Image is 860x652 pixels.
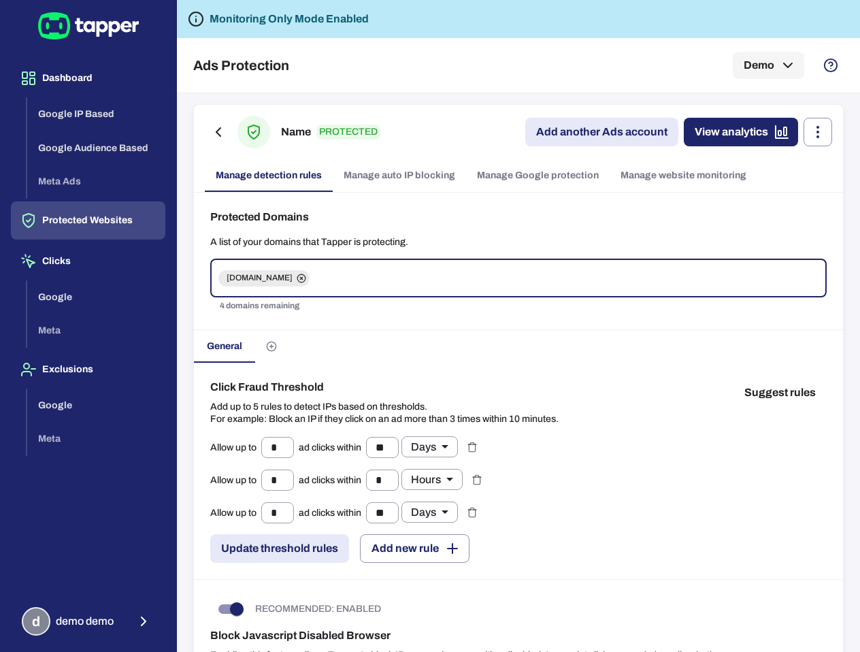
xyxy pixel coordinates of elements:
[466,159,610,192] a: Manage Google protection
[733,52,804,79] button: Demo
[210,379,559,395] h6: Click Fraud Threshold
[11,214,165,225] a: Protected Websites
[27,131,165,165] button: Google Audience Based
[205,159,333,192] a: Manage detection rules
[684,118,798,146] a: View analytics
[281,124,311,140] h6: Name
[27,389,165,423] button: Google
[210,11,369,27] h6: Monitoring Only Mode Enabled
[207,340,242,353] span: General
[11,71,165,83] a: Dashboard
[525,118,678,146] a: Add another Ads account
[218,273,301,284] span: [DOMAIN_NAME]
[11,602,165,641] button: ddemo demo
[27,398,165,410] a: Google
[27,280,165,314] button: Google
[255,330,288,363] button: Create custom rules for another ad account
[733,379,827,406] button: Suggest rules
[218,270,310,287] div: [DOMAIN_NAME]
[255,603,381,615] p: RECOMMENDED: ENABLED
[27,290,165,301] a: Google
[27,97,165,131] button: Google IP Based
[210,469,463,491] div: Allow up to ad clicks within
[210,502,458,523] div: Allow up to ad clicks within
[193,57,289,74] h5: Ads Protection
[210,401,559,425] p: Add up to 5 rules to detect IPs based on thresholds. For example: Block an IP if they click on an...
[316,125,380,140] p: PROTECTED
[401,436,458,457] div: Days
[360,534,469,563] button: Add new rule
[22,607,50,636] div: d
[188,11,204,27] svg: Tapper is not blocking any fraudulent activity for this domain
[220,299,817,313] p: 4 domains remaining
[210,209,827,225] h6: Protected Domains
[210,436,458,458] div: Allow up to ad clicks within
[610,159,757,192] a: Manage website monitoring
[11,363,165,374] a: Exclusions
[210,236,827,248] p: A list of your domains that Tapper is protecting.
[27,108,165,119] a: Google IP Based
[56,615,114,628] span: demo demo
[210,627,827,644] h6: Block Javascript Disabled Browser
[401,502,458,523] div: Days
[210,534,349,563] button: Update threshold rules
[11,255,165,266] a: Clicks
[11,351,165,389] button: Exclusions
[27,141,165,152] a: Google Audience Based
[333,159,466,192] a: Manage auto IP blocking
[11,59,165,97] button: Dashboard
[401,469,463,490] div: Hours
[11,242,165,280] button: Clicks
[11,201,165,240] button: Protected Websites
